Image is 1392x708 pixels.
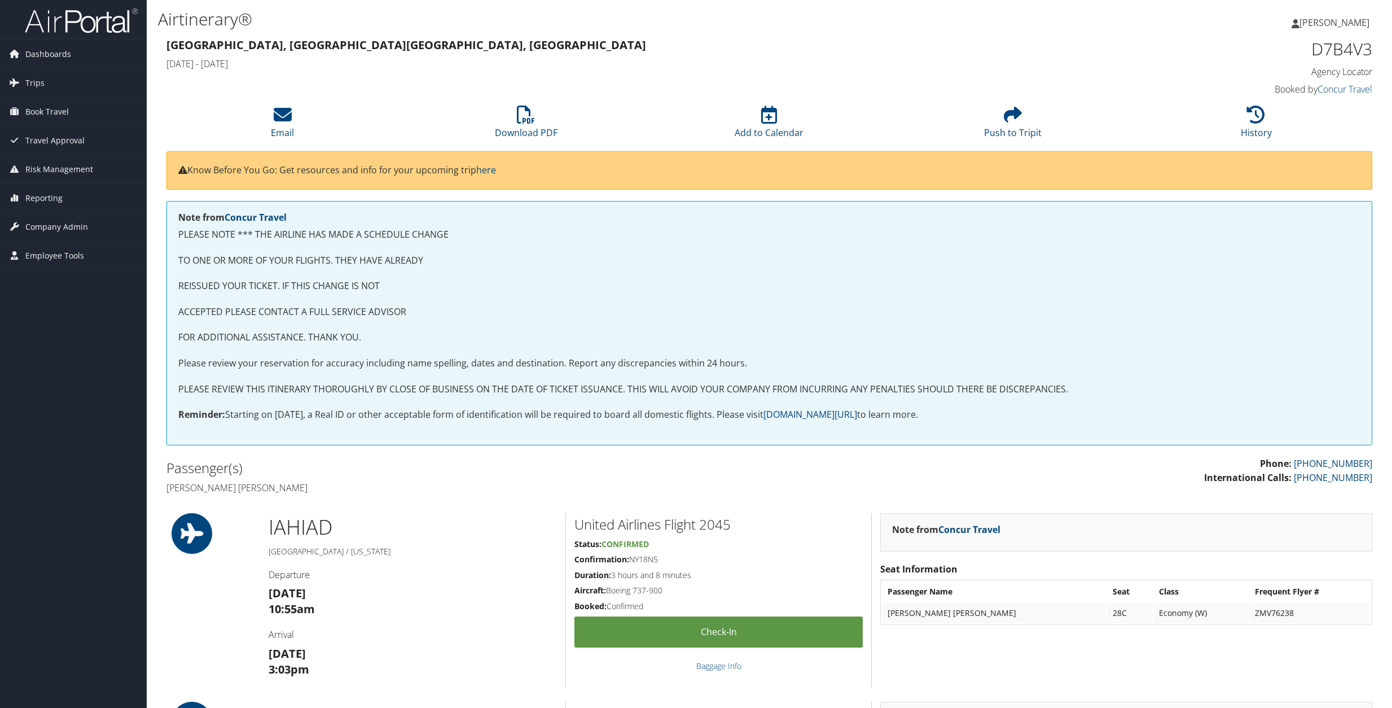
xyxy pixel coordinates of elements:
h1: Airtinerary® [158,7,973,31]
span: Company Admin [25,213,88,241]
td: Economy (W) [1153,603,1248,623]
h5: Boeing 737-900 [574,585,863,596]
a: Concur Travel [938,523,1000,536]
strong: Status: [574,539,601,549]
a: [PERSON_NAME] [1292,6,1381,40]
h4: [DATE] - [DATE] [166,58,1066,70]
h4: [PERSON_NAME] [PERSON_NAME] [166,482,761,494]
strong: Note from [892,523,1000,536]
h5: Confirmed [574,601,863,612]
th: Class [1153,582,1248,602]
strong: International Calls: [1204,471,1292,484]
p: ACCEPTED PLEASE CONTACT A FULL SERVICE ADVISOR [178,305,1360,320]
p: Know Before You Go: Get resources and info for your upcoming trip [178,163,1360,178]
p: REISSUED YOUR TICKET. IF THIS CHANGE IS NOT [178,279,1360,294]
span: Risk Management [25,155,93,183]
p: FOR ADDITIONAL ASSISTANCE. THANK YOU. [178,330,1360,345]
span: Trips [25,69,45,97]
span: Confirmed [601,539,649,549]
strong: 10:55am [269,601,315,617]
p: Starting on [DATE], a Real ID or other acceptable form of identification will be required to boar... [178,408,1360,422]
strong: [DATE] [269,585,306,601]
h1: D7B4V3 [1083,37,1372,61]
img: airportal-logo.png [25,7,138,34]
h2: United Airlines Flight 2045 [574,515,863,534]
a: [PHONE_NUMBER] [1294,471,1372,484]
span: Book Travel [25,98,69,126]
h5: NY18N5 [574,554,863,565]
h1: IAH IAD [269,513,557,541]
a: here [476,164,496,176]
h5: 3 hours and 8 minutes [574,570,863,581]
h4: Arrival [269,628,557,641]
th: Frequent Flyer # [1249,582,1371,602]
a: [PHONE_NUMBER] [1294,457,1372,470]
td: [PERSON_NAME] [PERSON_NAME] [882,603,1106,623]
strong: Aircraft: [574,585,606,596]
strong: [GEOGRAPHIC_DATA], [GEOGRAPHIC_DATA] [GEOGRAPHIC_DATA], [GEOGRAPHIC_DATA] [166,37,646,53]
strong: Seat Information [880,563,958,575]
a: Concur Travel [1318,83,1372,95]
strong: Booked: [574,601,607,611]
th: Passenger Name [882,582,1106,602]
p: PLEASE REVIEW THIS ITINERARY THOROUGHLY BY CLOSE OF BUSINESS ON THE DATE OF TICKET ISSUANCE. THIS... [178,382,1360,397]
td: 28C [1107,603,1152,623]
a: Email [271,112,294,139]
h4: Agency Locator [1083,65,1372,78]
strong: Duration: [574,570,611,580]
h2: Passenger(s) [166,458,761,478]
strong: Reminder: [178,408,225,421]
strong: Confirmation: [574,554,629,565]
span: Dashboards [25,40,71,68]
strong: Phone: [1260,457,1292,470]
h4: Booked by [1083,83,1372,95]
a: Download PDF [495,112,557,139]
strong: Note from [178,211,287,224]
a: Baggage Info [696,661,741,671]
a: [DOMAIN_NAME][URL] [763,408,857,421]
a: Concur Travel [225,211,287,224]
span: [PERSON_NAME] [1299,16,1369,29]
p: TO ONE OR MORE OF YOUR FLIGHTS. THEY HAVE ALREADY [178,254,1360,268]
h4: Departure [269,569,557,581]
span: Employee Tools [25,242,84,270]
span: Travel Approval [25,126,85,155]
a: Check-in [574,617,863,648]
span: Reporting [25,184,63,212]
strong: 3:03pm [269,662,309,677]
th: Seat [1107,582,1152,602]
a: History [1241,112,1272,139]
h5: [GEOGRAPHIC_DATA] / [US_STATE] [269,546,557,557]
p: PLEASE NOTE *** THE AIRLINE HAS MADE A SCHEDULE CHANGE [178,228,1360,242]
p: Please review your reservation for accuracy including name spelling, dates and destination. Repor... [178,356,1360,371]
a: Add to Calendar [735,112,803,139]
strong: [DATE] [269,646,306,661]
td: ZMV76238 [1249,603,1371,623]
a: Push to Tripit [984,112,1042,139]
